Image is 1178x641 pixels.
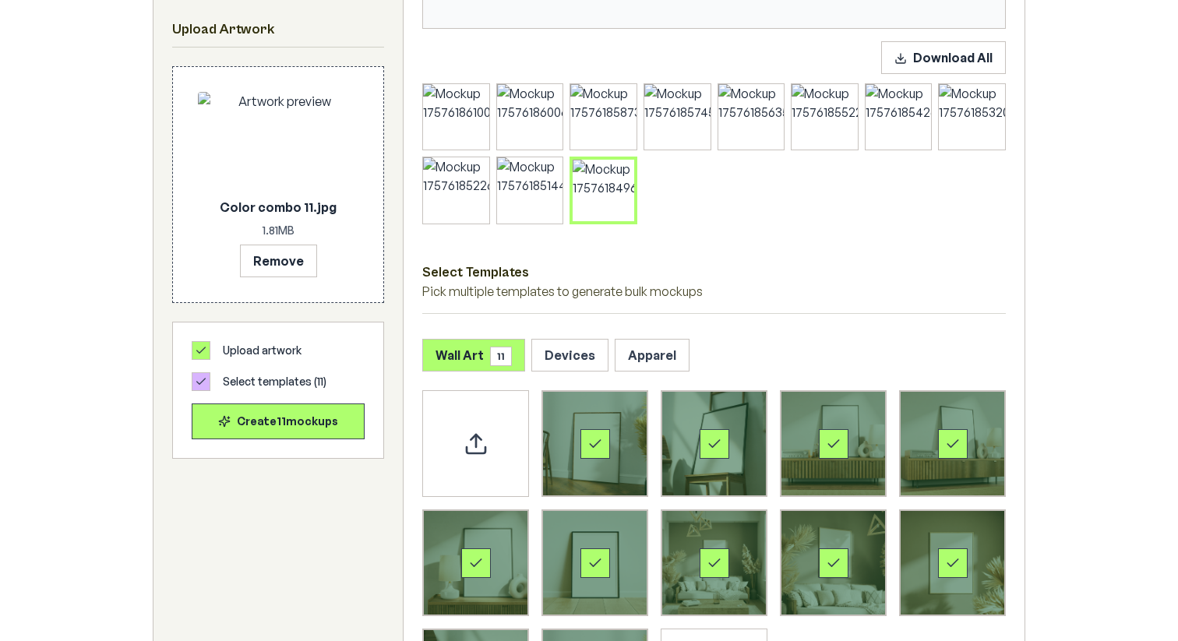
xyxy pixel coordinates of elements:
h2: Upload Artwork [172,19,384,41]
div: Select template Framed Poster 7 [661,509,767,616]
button: Download All [881,41,1006,74]
button: Apparel [615,339,690,372]
div: Select template Framed Poster 2 [661,390,767,497]
div: Select template Framed Poster 8 [780,509,887,616]
button: Create11mockups [192,403,365,439]
button: Devices [531,339,608,372]
div: Select template Framed Poster 6 [541,509,648,616]
div: Select template Framed Poster 5 [422,509,529,616]
button: Remove [240,245,317,277]
div: Select template Framed Poster 3 [780,390,887,497]
div: Select template Framed Poster [541,390,648,497]
p: 1.81 MB [198,223,358,238]
div: Select template Framed Poster 9 [899,509,1006,616]
h3: Select Templates [422,262,1006,282]
p: Color combo 11.jpg [198,198,358,217]
span: Select templates ( 11 ) [223,374,326,389]
div: Select template Framed Poster 4 [899,390,1006,497]
div: Create 11 mockup s [205,414,351,429]
img: Artwork preview [198,92,358,192]
span: 11 [490,347,512,366]
div: Upload custom PSD template [422,390,529,497]
span: Upload artwork [223,343,302,358]
p: Pick multiple templates to generate bulk mockups [422,282,1006,301]
button: Wall Art11 [422,339,525,372]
